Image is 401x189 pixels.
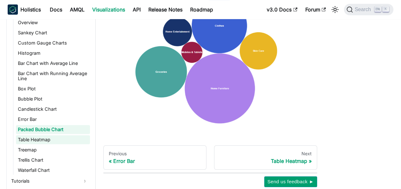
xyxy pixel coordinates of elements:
[16,38,90,47] a: Custom Gauge Charts
[16,166,90,175] a: Waterfall Chart
[264,176,317,187] button: Send us feedback ►
[66,4,88,15] a: AMQL
[16,59,90,68] a: Bar Chart with Average Line
[214,145,317,170] a: NextTable Heatmap
[186,4,217,15] a: Roadmap
[16,49,90,58] a: Histogram
[219,151,312,157] div: Next
[16,94,90,103] a: Bubble Plot
[382,6,389,12] kbd: K
[353,7,375,12] span: Search
[263,4,301,15] a: v3.0 Docs
[16,115,90,124] a: Error Bar
[16,69,90,83] a: Bar Chart with Running Average Line
[88,4,129,15] a: Visualizations
[129,4,145,15] a: API
[16,145,90,154] a: Treemap
[330,4,340,15] button: Switch between dark and light mode (currently light mode)
[103,145,206,170] a: PreviousError Bar
[145,4,186,15] a: Release Notes
[16,135,90,144] a: Table Heatmap
[219,158,312,164] div: Table Heatmap
[109,158,201,164] div: Error Bar
[20,6,41,13] b: Holistics
[9,176,90,186] a: Tutorials
[109,151,201,157] div: Previous
[8,4,18,15] img: Holistics
[267,178,314,186] span: Send us feedback ►
[103,145,317,170] nav: Docs pages
[8,4,41,15] a: HolisticsHolistics
[16,156,90,164] a: Trellis Chart
[344,4,393,15] button: Search (Ctrl+K)
[16,18,90,27] a: Overview
[301,4,330,15] a: Forum
[16,125,90,134] a: Packed Bubble Chart
[16,105,90,114] a: Candlestick Chart
[16,84,90,93] a: Box Plot
[16,28,90,37] a: Sankey Chart
[46,4,66,15] a: Docs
